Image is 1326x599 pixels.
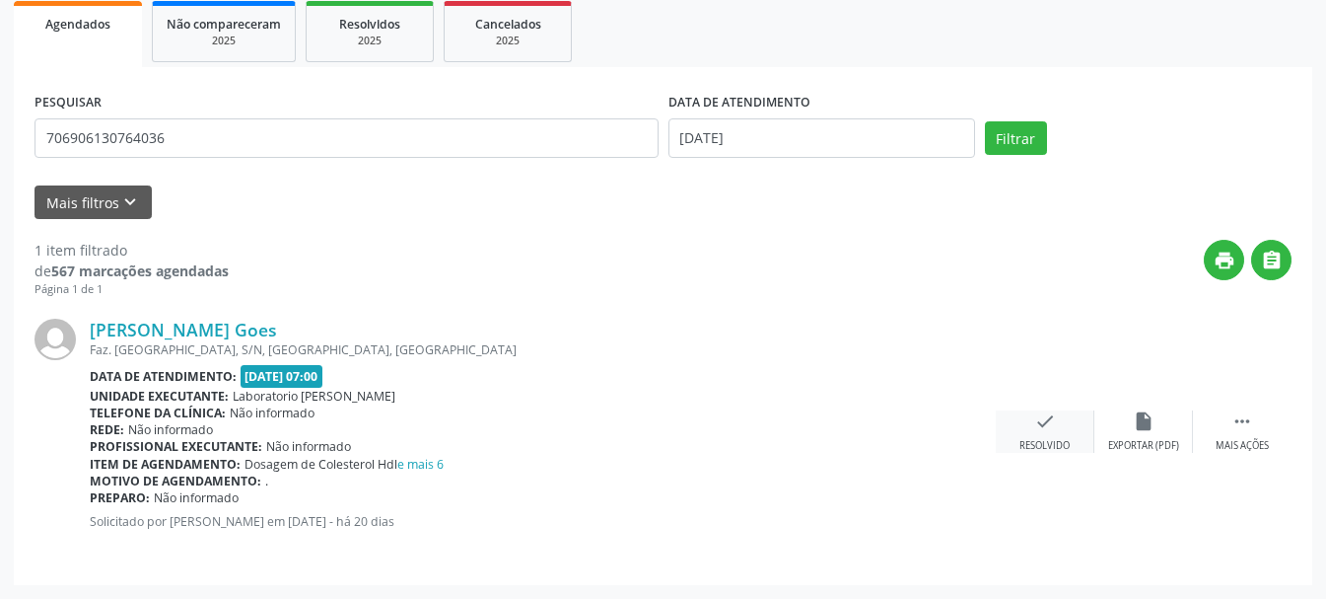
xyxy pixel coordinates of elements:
[1108,439,1179,453] div: Exportar (PDF)
[154,489,239,506] span: Não informado
[265,473,268,489] span: .
[90,438,262,455] b: Profissional executante:
[35,118,659,158] input: Nome, CNS
[90,473,261,489] b: Motivo de agendamento:
[1133,411,1154,432] i: insert_drive_file
[397,456,444,473] a: e mais 6
[1216,439,1269,453] div: Mais ações
[51,262,229,280] strong: 567 marcações agendadas
[90,341,996,358] div: Faz. [GEOGRAPHIC_DATA], S/N, [GEOGRAPHIC_DATA], [GEOGRAPHIC_DATA]
[1231,411,1253,432] i: 
[90,368,237,385] b: Data de atendimento:
[35,319,76,360] img: img
[458,34,557,48] div: 2025
[90,489,150,506] b: Preparo:
[668,88,810,118] label: DATA DE ATENDIMENTO
[266,438,351,455] span: Não informado
[320,34,419,48] div: 2025
[35,240,229,261] div: 1 item filtrado
[1019,439,1070,453] div: Resolvido
[35,281,229,298] div: Página 1 de 1
[35,261,229,281] div: de
[167,34,281,48] div: 2025
[668,118,975,158] input: Selecione um intervalo
[985,121,1047,155] button: Filtrar
[1204,240,1244,280] button: print
[90,456,241,473] b: Item de agendamento:
[241,365,323,388] span: [DATE] 07:00
[1214,250,1235,271] i: print
[35,186,152,220] button: Mais filtroskeyboard_arrow_down
[1251,240,1291,280] button: 
[339,16,400,33] span: Resolvidos
[35,88,102,118] label: PESQUISAR
[128,421,213,438] span: Não informado
[167,16,281,33] span: Não compareceram
[90,513,996,530] p: Solicitado por [PERSON_NAME] em [DATE] - há 20 dias
[90,388,229,405] b: Unidade executante:
[45,16,110,33] span: Agendados
[90,421,124,438] b: Rede:
[1261,250,1283,271] i: 
[90,405,226,421] b: Telefone da clínica:
[475,16,541,33] span: Cancelados
[244,456,444,473] span: Dosagem de Colesterol Hdl
[1034,411,1056,432] i: check
[233,388,395,405] span: Laboratorio [PERSON_NAME]
[119,191,141,213] i: keyboard_arrow_down
[90,319,277,340] a: [PERSON_NAME] Goes
[230,405,314,421] span: Não informado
